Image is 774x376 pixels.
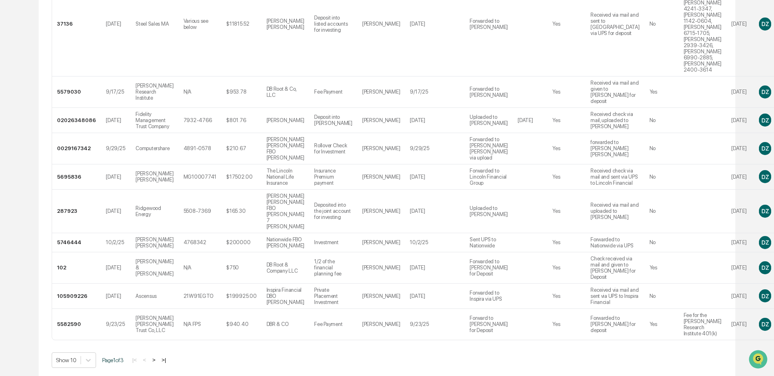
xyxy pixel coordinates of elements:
td: No [645,108,679,133]
td: Rollover Check for Investment [309,133,357,164]
td: Yes [547,284,586,309]
a: 🔎Data Lookup [5,115,55,129]
td: Nationwide FBO [PERSON_NAME] [262,233,310,252]
span: DZ [761,117,769,124]
td: Yes [547,164,586,190]
td: DB Root & Co, LLC [262,77,310,108]
td: [PERSON_NAME] [357,77,405,108]
td: Yes [547,133,586,164]
td: Yes [547,252,586,284]
td: Forwarded to [PERSON_NAME] for Deposit [465,252,513,284]
span: DZ [761,208,769,214]
td: Yes [645,309,679,340]
td: 5582590 [52,309,101,340]
div: 🖐️ [8,103,15,110]
td: 0029167342 [52,133,101,164]
div: We're available if you need us! [28,70,103,77]
td: [DATE] [726,190,754,233]
td: [PERSON_NAME] [357,252,405,284]
td: [DATE] [405,164,465,190]
button: Start new chat [138,65,148,74]
td: No [645,190,679,233]
td: Sent UPS to Nationwide [465,233,513,252]
td: Yes [547,77,586,108]
iframe: Open customer support [748,349,770,371]
td: 9/29/25 [405,133,465,164]
td: Computershare [131,133,179,164]
td: [DATE] [101,190,131,233]
td: [PERSON_NAME] [357,233,405,252]
td: Received via mail and sent via UPS to Inspira Financial [586,284,645,309]
td: $165.30 [221,190,261,233]
td: [DATE] [101,164,131,190]
span: DZ [761,321,769,328]
td: $210.67 [221,133,261,164]
td: 9/23/25 [405,309,465,340]
div: Start new chat [28,62,133,70]
td: forwarded to [PERSON_NAME] [PERSON_NAME] [586,133,645,164]
td: [DATE] [726,284,754,309]
td: $940.40 [221,309,261,340]
td: No [645,284,679,309]
td: $953.78 [221,77,261,108]
td: Deposit into [PERSON_NAME] [309,108,357,133]
td: 4768342 [179,233,221,252]
td: 102 [52,252,101,284]
td: 9/17/25 [405,77,465,108]
a: 🗄️Attestations [56,99,104,114]
td: 105909226 [52,284,101,309]
td: DB Root & Company LLC [262,252,310,284]
td: Forwarded to Inspira via UPS [465,284,513,309]
td: [PERSON_NAME] & [PERSON_NAME] [131,252,179,284]
td: [DATE] [101,252,131,284]
td: 5579030 [52,77,101,108]
td: Forwarded to [PERSON_NAME] [PERSON_NAME] via upload [465,133,513,164]
span: DZ [761,293,769,299]
td: Private Placement Investment [309,284,357,309]
td: Fee Payment [309,77,357,108]
td: 1/2 of the financial planning fee [309,252,357,284]
td: 10/2/25 [405,233,465,252]
img: 1746055101610-c473b297-6a78-478c-a979-82029cc54cd1 [8,62,23,77]
td: 7932-4766 [179,108,221,133]
td: 9/17/25 [101,77,131,108]
span: Page 1 of 3 [102,357,124,363]
td: Fee for the [PERSON_NAME] Research Institute 401(k) [679,309,727,340]
span: DZ [761,173,769,180]
span: Data Lookup [16,118,51,126]
td: [PERSON_NAME] [357,164,405,190]
td: [PERSON_NAME] [PERSON_NAME] Trust Co, LLC [131,309,179,340]
td: Yes [547,190,586,233]
td: [PERSON_NAME] [PERSON_NAME] FBO [PERSON_NAME] 7 [PERSON_NAME] [262,190,310,233]
span: Pylon [81,138,98,144]
td: [PERSON_NAME] [PERSON_NAME] [131,233,179,252]
td: N/A [179,77,221,108]
td: $750 [221,252,261,284]
span: DZ [761,264,769,271]
td: [PERSON_NAME] [357,190,405,233]
td: Received check via mail and sent via UPS to Lincoln Financial [586,164,645,190]
td: Yes [547,309,586,340]
td: [DATE] [405,252,465,284]
td: 9/29/25 [101,133,131,164]
td: MG10007741 [179,164,221,190]
td: [DATE] [726,164,754,190]
td: [DATE] [101,108,131,133]
td: $200000 [221,233,261,252]
td: $199925.00 [221,284,261,309]
td: Investment [309,233,357,252]
td: [DATE] [405,190,465,233]
td: Inspira Financial DBO [PERSON_NAME] [262,284,310,309]
td: Forward to [PERSON_NAME] for Deposit [465,309,513,340]
td: N/A FPS [179,309,221,340]
div: 🔎 [8,119,15,125]
td: DBR & CO [262,309,310,340]
td: Forwarded to Lincoln Financial Group [465,164,513,190]
span: DZ [761,88,769,95]
td: [PERSON_NAME] [PERSON_NAME] FBO [PERSON_NAME] [262,133,310,164]
span: DZ [761,239,769,246]
td: [PERSON_NAME] [357,133,405,164]
td: [PERSON_NAME] Research Institute [131,77,179,108]
a: Powered byPylon [57,138,98,144]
